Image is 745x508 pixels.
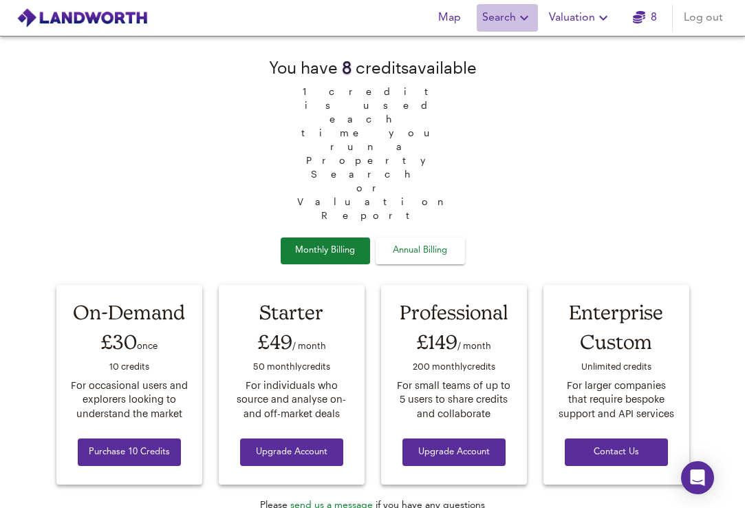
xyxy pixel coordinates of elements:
div: 10 credit s [69,357,189,378]
div: £49 [232,326,352,357]
button: Upgrade Account [240,438,343,467]
button: Purchase 10 Credits [78,438,181,467]
span: Contact Us [576,445,657,461]
button: Map [427,4,471,32]
span: Log out [684,8,723,28]
button: Log out [678,4,728,32]
a: 8 [633,8,657,28]
div: Custom [557,326,676,357]
div: For individuals who source and analyse on- and off-market deals [232,379,352,421]
span: 1 credit is used each time you run a Property Search or Valuation Report [290,79,455,222]
span: / month [292,340,326,350]
span: Map [433,8,466,28]
div: On-Demand [69,298,189,326]
button: Contact Us [565,438,668,467]
div: For small teams of up to 5 users to share credits and collaborate [394,379,514,421]
div: £30 [69,326,189,357]
div: Enterprise [557,298,676,326]
div: £149 [394,326,514,357]
span: Upgrade Account [413,445,495,461]
span: Valuation [549,8,612,28]
span: Purchase 10 Credits [89,445,170,461]
div: For occasional users and explorers looking to understand the market [69,379,189,421]
button: 8 [623,4,667,32]
span: / month [457,340,491,350]
div: For larger companies that require bespoke support and API services [557,379,676,421]
div: Open Intercom Messenger [681,461,714,494]
div: Professional [394,298,514,326]
div: Unlimited credit s [557,357,676,378]
button: Annual Billing [376,237,465,264]
button: Search [477,4,538,32]
span: Upgrade Account [251,445,332,461]
div: 200 monthly credit s [394,357,514,378]
span: Annual Billing [386,243,455,259]
div: Starter [232,298,352,326]
span: Search [482,8,532,28]
span: once [137,340,158,350]
button: Valuation [543,4,617,32]
span: 8 [342,58,352,77]
button: Upgrade Account [402,438,506,467]
img: logo [17,8,148,28]
div: You have credit s available [269,56,477,79]
div: 50 monthly credit s [232,357,352,378]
